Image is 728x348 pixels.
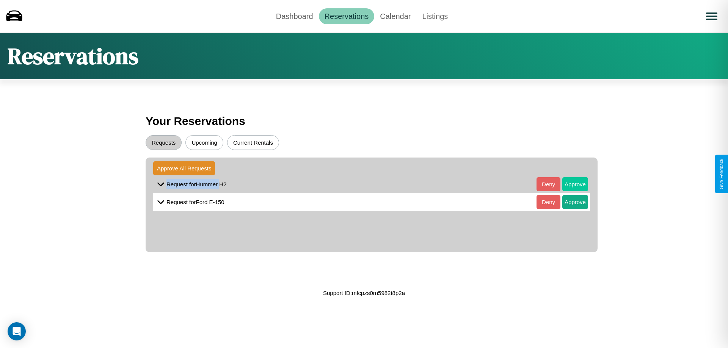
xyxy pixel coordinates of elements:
button: Upcoming [185,135,223,150]
p: Request for Hummer H2 [166,179,226,189]
button: Current Rentals [227,135,279,150]
div: Give Feedback [719,159,724,189]
button: Open menu [701,6,722,27]
p: Request for Ford E-150 [166,197,224,207]
button: Approve [562,177,588,191]
p: Support ID: mfcpzs0rn5982t8p2a [323,288,405,298]
button: Approve All Requests [153,161,215,175]
a: Listings [416,8,453,24]
h3: Your Reservations [146,111,582,131]
a: Calendar [374,8,416,24]
div: Open Intercom Messenger [8,322,26,340]
button: Deny [537,177,560,191]
button: Deny [537,195,560,209]
button: Approve [562,195,588,209]
button: Requests [146,135,182,150]
a: Reservations [319,8,375,24]
h1: Reservations [8,41,138,72]
a: Dashboard [270,8,319,24]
